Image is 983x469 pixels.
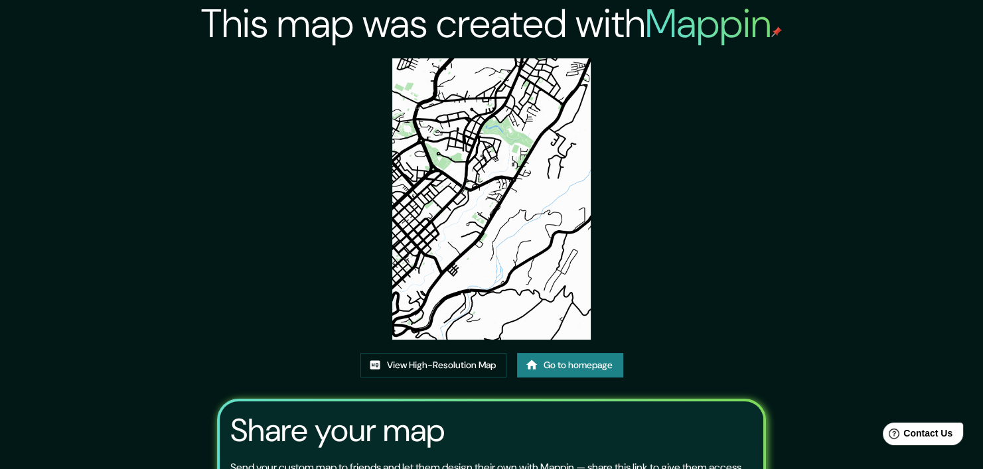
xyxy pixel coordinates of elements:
[392,58,591,340] img: created-map
[771,27,782,37] img: mappin-pin
[360,353,506,377] a: View High-Resolution Map
[517,353,623,377] a: Go to homepage
[865,417,968,454] iframe: Help widget launcher
[230,412,445,449] h3: Share your map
